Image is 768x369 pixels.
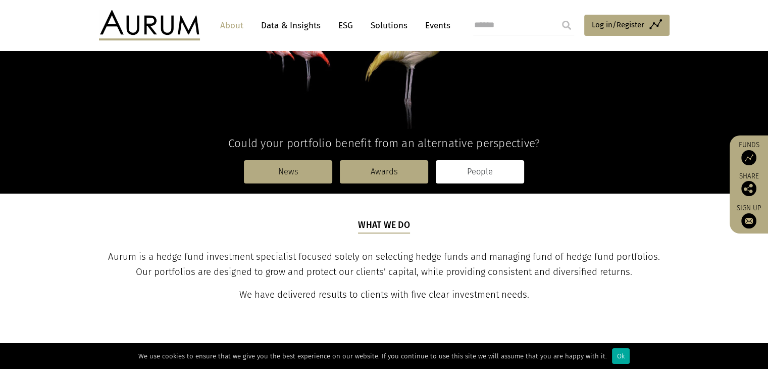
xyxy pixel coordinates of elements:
a: People [436,160,524,183]
a: Log in/Register [584,15,670,36]
a: Events [420,16,450,35]
span: We have delivered results to clients with five clear investment needs. [239,289,529,300]
a: Solutions [366,16,413,35]
img: Share this post [741,181,756,196]
a: ESG [333,16,358,35]
a: Awards [340,160,428,183]
a: About [215,16,248,35]
a: News [244,160,332,183]
img: Sign up to our newsletter [741,213,756,228]
a: Data & Insights [256,16,326,35]
span: Aurum is a hedge fund investment specialist focused solely on selecting hedge funds and managing ... [108,251,660,278]
img: Access Funds [741,150,756,165]
h5: What we do [358,219,410,233]
div: Ok [612,348,630,364]
h4: Could your portfolio benefit from an alternative perspective? [99,136,670,150]
div: Share [735,173,763,196]
img: Aurum [99,10,200,40]
a: Funds [735,141,763,165]
input: Submit [556,15,577,35]
span: Log in/Register [592,19,644,31]
a: Sign up [735,204,763,228]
